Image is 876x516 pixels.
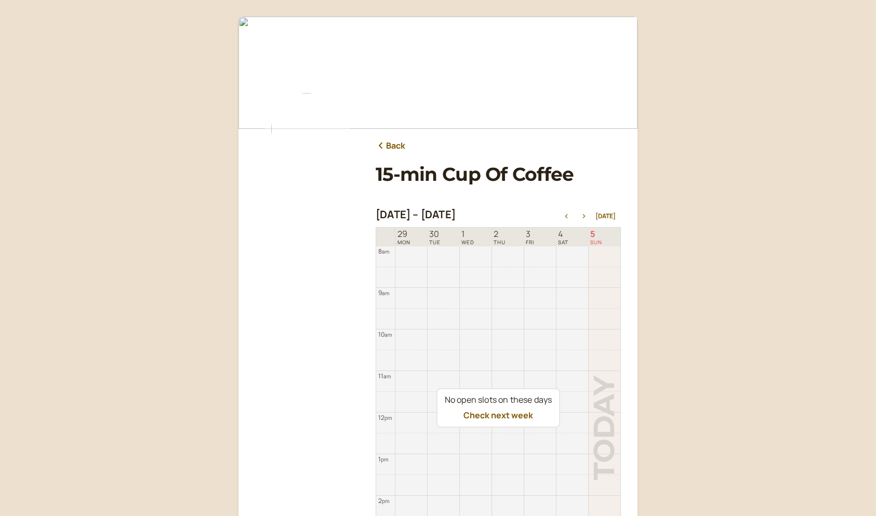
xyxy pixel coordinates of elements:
[376,139,406,153] a: Back
[376,208,456,221] h2: [DATE] – [DATE]
[595,213,616,220] button: [DATE]
[463,411,533,420] button: Check next week
[376,163,621,186] h1: 15-min Cup Of Coffee
[445,393,552,407] div: No open slots on these days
